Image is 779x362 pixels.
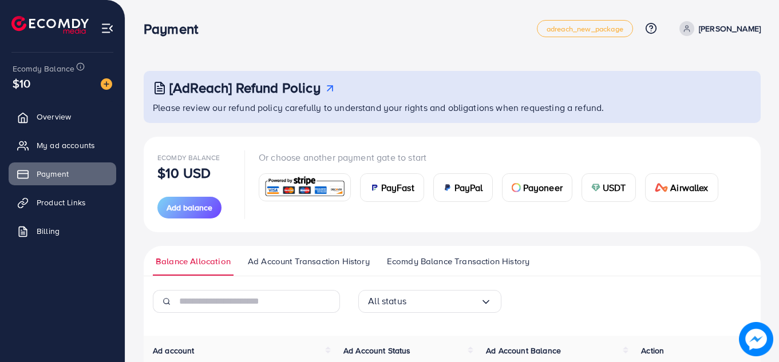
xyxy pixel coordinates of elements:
h3: Payment [144,21,207,37]
span: USDT [603,181,626,194]
span: Action [641,345,664,356]
span: Ecomdy Balance [13,63,74,74]
a: Overview [9,105,116,128]
img: card [370,183,379,192]
span: PayPal [454,181,483,194]
a: cardPayoneer [502,173,572,202]
a: adreach_new_package [537,20,633,37]
img: card [591,183,600,192]
div: Search for option [358,290,501,313]
a: cardPayFast [360,173,424,202]
img: card [263,175,347,200]
span: Ecomdy Balance Transaction History [387,255,529,268]
h3: [AdReach] Refund Policy [169,79,321,96]
img: card [655,183,669,192]
span: All status [368,292,406,310]
span: PayFast [381,181,414,194]
span: Product Links [37,197,86,208]
span: Ad account [153,345,195,356]
a: cardUSDT [582,173,636,202]
p: Or choose another payment gate to start [259,150,727,164]
a: cardPayPal [433,173,493,202]
button: Add balance [157,197,222,218]
a: Payment [9,162,116,185]
a: My ad accounts [9,134,116,157]
span: $10 [13,75,30,92]
span: Billing [37,225,60,237]
span: Add balance [167,202,212,213]
span: Overview [37,111,71,122]
span: Payment [37,168,69,180]
img: logo [11,16,89,34]
a: cardAirwallex [645,173,718,202]
span: Ad Account Transaction History [248,255,370,268]
span: Ad Account Balance [486,345,561,356]
a: Product Links [9,191,116,214]
a: card [259,173,351,201]
span: Ad Account Status [343,345,411,356]
span: Payoneer [523,181,563,194]
img: card [512,183,521,192]
span: Ecomdy Balance [157,153,220,162]
img: card [443,183,452,192]
span: Balance Allocation [156,255,231,268]
img: image [101,78,112,90]
img: menu [101,22,114,35]
a: Billing [9,220,116,242]
span: adreach_new_package [547,25,623,33]
span: My ad accounts [37,140,95,151]
p: Please review our refund policy carefully to understand your rights and obligations when requesti... [153,101,754,114]
span: Airwallex [670,181,708,194]
img: image [739,322,773,356]
input: Search for option [406,292,480,310]
p: $10 USD [157,166,211,180]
